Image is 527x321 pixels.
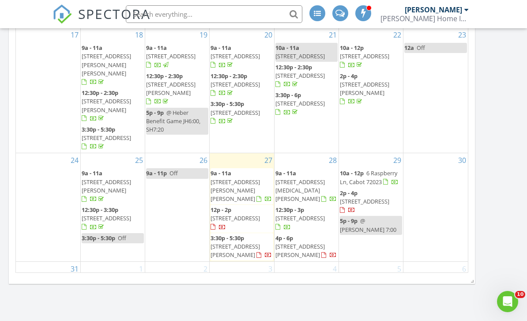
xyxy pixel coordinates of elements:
a: Go to September 3, 2025 [267,262,274,276]
a: 9a - 11a [STREET_ADDRESS][PERSON_NAME] [82,169,131,203]
span: 9a - 11a [146,44,167,52]
span: 6 Raspberry Ln, Cabot 72023 [340,169,397,185]
input: Search everything... [126,5,302,23]
span: [STREET_ADDRESS][PERSON_NAME][PERSON_NAME] [211,178,260,203]
a: 2p - 4p [STREET_ADDRESS] [340,188,402,216]
span: 9a - 11p [146,169,167,177]
span: 3:30p - 5:30p [211,234,244,242]
span: @ [PERSON_NAME] 7:00 [340,217,396,233]
a: Go to August 27, 2025 [263,153,274,167]
a: Go to September 4, 2025 [331,262,339,276]
a: Go to August 26, 2025 [198,153,209,167]
span: [STREET_ADDRESS] [275,99,325,107]
span: 10a - 12p [340,44,364,52]
a: 9a - 11a [STREET_ADDRESS] [211,43,273,71]
span: 12a [404,44,414,52]
span: 3:30p - 5:30p [211,100,244,108]
a: 10a - 12p [STREET_ADDRESS] [340,43,402,71]
span: 9a - 11a [211,44,231,52]
a: Go to August 21, 2025 [327,28,339,42]
span: 3:30p - 5:30p [82,234,115,242]
a: 12:30p - 2:30p [STREET_ADDRESS] [275,62,338,90]
span: [STREET_ADDRESS] [275,52,325,60]
a: Go to August 28, 2025 [327,153,339,167]
a: 12:30p - 3p [STREET_ADDRESS] [275,206,325,230]
span: 9a - 11a [211,169,231,177]
a: Go to August 24, 2025 [69,153,80,167]
span: [STREET_ADDRESS] [82,214,131,222]
a: 12:30p - 2:30p [STREET_ADDRESS][PERSON_NAME] [146,72,196,106]
a: 9a - 11a [STREET_ADDRESS][PERSON_NAME][PERSON_NAME] [82,44,131,86]
span: 9a - 11a [82,44,102,52]
span: 3:30p - 5:30p [82,125,115,133]
a: 3:30p - 5:30p [STREET_ADDRESS] [211,100,260,125]
a: 9a - 11a [STREET_ADDRESS][PERSON_NAME][PERSON_NAME] [82,43,144,87]
td: Go to August 25, 2025 [80,153,145,262]
td: Go to August 24, 2025 [16,153,80,262]
td: Go to August 19, 2025 [145,28,210,153]
a: Go to August 17, 2025 [69,28,80,42]
td: Go to August 18, 2025 [80,28,145,153]
span: 12:30p - 3p [275,206,304,214]
td: Go to August 21, 2025 [274,28,339,153]
a: 9a - 11a [STREET_ADDRESS] [146,44,196,68]
a: 3:30p - 5:30p [STREET_ADDRESS][PERSON_NAME] [211,234,272,259]
span: [STREET_ADDRESS] [82,134,131,142]
span: [STREET_ADDRESS] [275,214,325,222]
iframe: Intercom live chat [497,291,518,312]
span: [STREET_ADDRESS] [340,52,389,60]
a: 9a - 11a [STREET_ADDRESS][MEDICAL_DATA][PERSON_NAME] [275,169,337,203]
td: Go to August 20, 2025 [210,28,274,153]
a: 9a - 11a [STREET_ADDRESS] [211,44,260,68]
span: 9a - 11a [82,169,102,177]
a: 12p - 2p [STREET_ADDRESS] [211,206,260,230]
span: [STREET_ADDRESS][PERSON_NAME] [82,97,131,113]
a: 3:30p - 5:30p [STREET_ADDRESS] [82,125,131,150]
span: Off [169,169,178,177]
a: 12:30p - 2:30p [STREET_ADDRESS][PERSON_NAME] [82,88,144,124]
a: 9a - 11a [STREET_ADDRESS] [146,43,208,71]
div: [PERSON_NAME] [405,5,462,14]
a: 3:30p - 5:30p [STREET_ADDRESS] [211,99,273,127]
span: [STREET_ADDRESS][PERSON_NAME] [275,242,325,259]
span: [STREET_ADDRESS][PERSON_NAME][PERSON_NAME] [82,52,131,77]
a: 12:30p - 3p [STREET_ADDRESS] [275,205,338,233]
a: SPECTORA [53,12,151,30]
a: Go to August 31, 2025 [69,262,80,276]
td: Go to August 29, 2025 [339,153,403,262]
span: 2p - 4p [340,72,358,80]
span: 12:30p - 3:30p [82,206,118,214]
span: [STREET_ADDRESS] [211,52,260,60]
a: 12:30p - 3:30p [STREET_ADDRESS] [82,205,144,233]
a: 2p - 4p [STREET_ADDRESS][PERSON_NAME] [340,71,402,107]
a: 12:30p - 2:30p [STREET_ADDRESS] [211,72,260,97]
a: 12:30p - 2:30p [STREET_ADDRESS] [275,63,325,88]
td: Go to August 17, 2025 [16,28,80,153]
span: [STREET_ADDRESS][PERSON_NAME] [82,178,131,194]
a: 12p - 2p [STREET_ADDRESS] [211,205,273,233]
span: [STREET_ADDRESS][PERSON_NAME] [211,242,260,259]
a: Go to August 30, 2025 [456,153,468,167]
span: 10a - 12p [340,169,364,177]
a: 12:30p - 2:30p [STREET_ADDRESS] [211,71,273,99]
a: Go to August 25, 2025 [133,153,145,167]
td: Go to August 30, 2025 [403,153,468,262]
a: 12:30p - 2:30p [STREET_ADDRESS][PERSON_NAME] [82,89,131,122]
a: Go to August 19, 2025 [198,28,209,42]
span: SPECTORA [78,4,151,23]
a: 10a - 12p 6 Raspberry Ln, Cabot 72023 [340,168,402,187]
a: 2p - 4p [STREET_ADDRESS] [340,189,389,214]
a: Go to September 6, 2025 [460,262,468,276]
span: 10 [515,291,525,298]
span: 12p - 2p [211,206,231,214]
span: [STREET_ADDRESS] [275,72,325,79]
span: 12:30p - 2:30p [275,63,312,71]
a: 12:30p - 3:30p [STREET_ADDRESS] [82,206,131,230]
div: Ellis Home Inspections LLC [380,14,469,23]
span: 2p - 4p [340,189,358,197]
a: 9a - 11a [STREET_ADDRESS][MEDICAL_DATA][PERSON_NAME] [275,168,338,204]
a: 9a - 11a [STREET_ADDRESS][PERSON_NAME][PERSON_NAME] [211,168,273,204]
td: Go to August 28, 2025 [274,153,339,262]
span: [STREET_ADDRESS][PERSON_NAME] [340,80,389,97]
a: 10a - 12p 6 Raspberry Ln, Cabot 72023 [340,169,399,185]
